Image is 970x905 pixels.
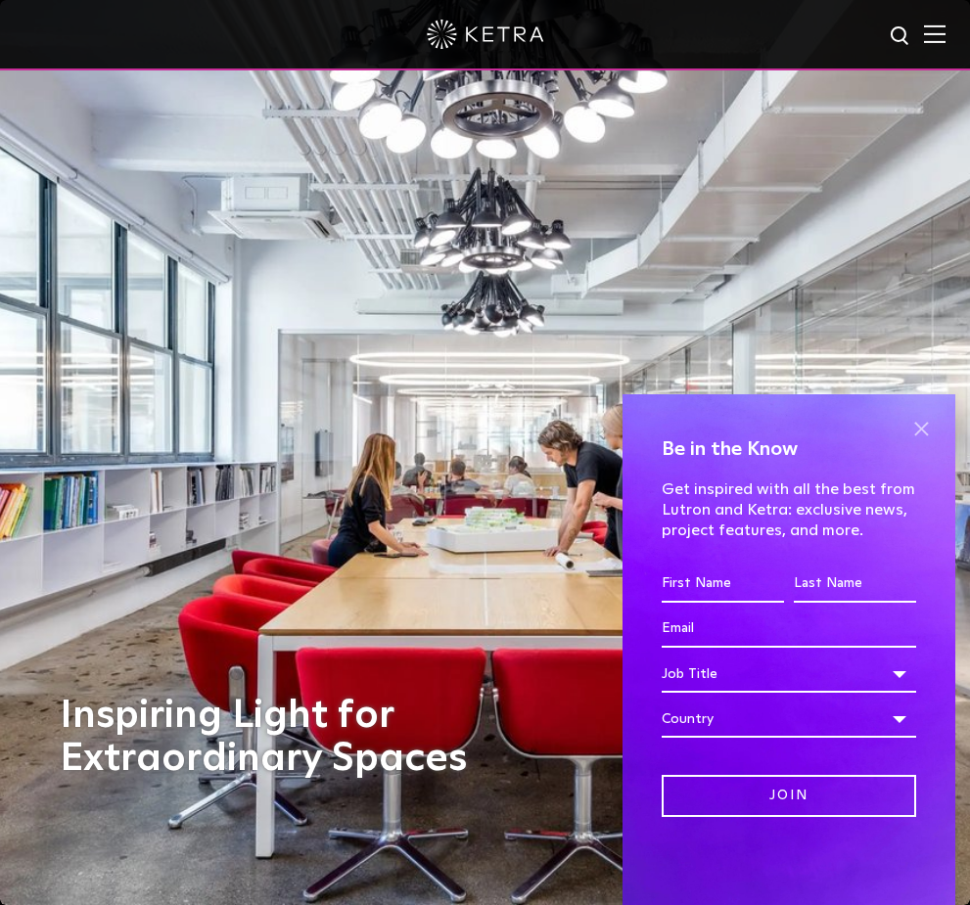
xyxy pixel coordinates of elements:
img: search icon [889,24,913,49]
h1: Inspiring Light for Extraordinary Spaces [60,694,614,780]
h4: Be in the Know [662,433,916,465]
div: Country [662,701,916,738]
input: Join [662,775,916,817]
img: Hamburger%20Nav.svg [924,24,946,43]
input: First Name [662,566,784,603]
div: Job Title [662,656,916,693]
img: ketra-logo-2019-white [427,20,544,49]
input: Last Name [794,566,916,603]
p: Get inspired with all the best from Lutron and Ketra: exclusive news, project features, and more. [662,479,916,540]
input: Email [662,611,916,648]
